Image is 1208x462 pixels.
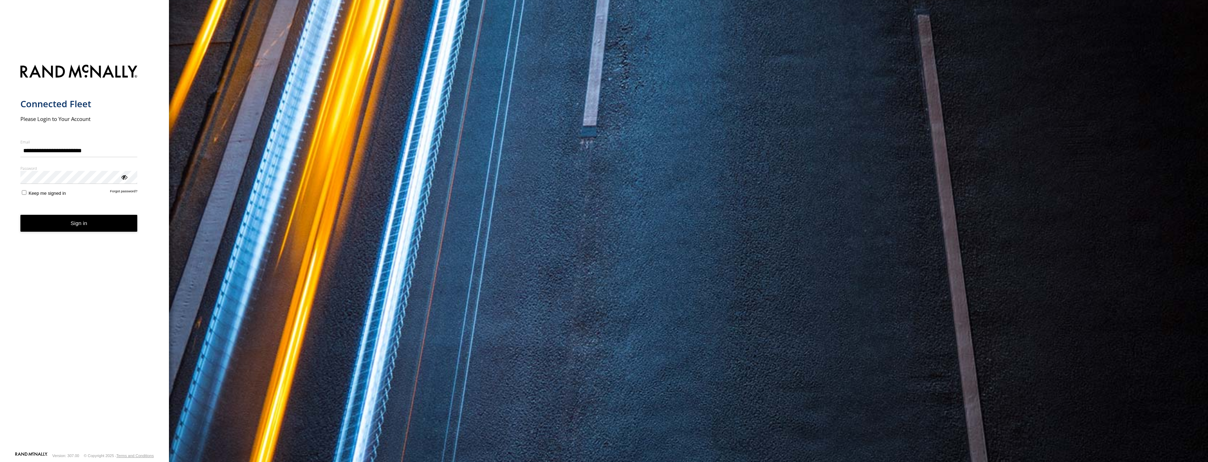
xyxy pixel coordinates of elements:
a: Forgot password? [110,189,138,196]
div: Version: 307.00 [52,454,79,458]
h1: Connected Fleet [20,98,138,110]
button: Sign in [20,215,138,232]
h2: Please Login to Your Account [20,115,138,122]
div: © Copyright 2025 - [84,454,154,458]
label: Password [20,166,138,171]
label: Email [20,139,138,145]
input: Keep me signed in [22,190,26,195]
img: Rand McNally [20,63,138,81]
span: Keep me signed in [29,191,66,196]
div: ViewPassword [120,173,127,180]
form: main [20,60,149,451]
a: Visit our Website [15,452,48,459]
a: Terms and Conditions [117,454,154,458]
